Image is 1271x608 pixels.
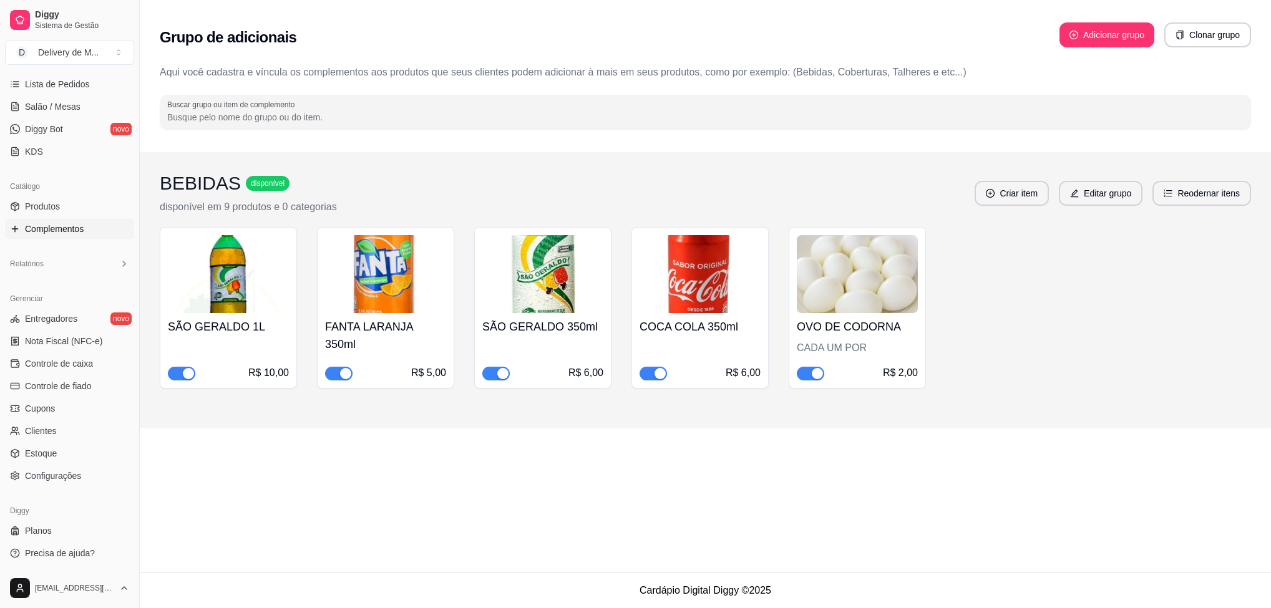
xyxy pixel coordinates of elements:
button: [EMAIL_ADDRESS][DOMAIN_NAME] [5,573,134,603]
button: ordered-listReodernar itens [1152,181,1251,206]
span: Configurações [25,470,81,482]
a: DiggySistema de Gestão [5,5,134,35]
span: plus-circle [1069,31,1078,39]
a: Salão / Mesas [5,97,134,117]
a: Produtos [5,196,134,216]
div: R$ 6,00 [568,365,603,380]
span: [EMAIL_ADDRESS][DOMAIN_NAME] [35,583,114,593]
span: plus-circle [986,189,995,198]
span: Clientes [25,425,57,437]
a: Diggy Botnovo [5,119,134,139]
h4: FANTA LARANJA 350ml [325,318,446,353]
h2: Grupo de adicionais [160,27,296,47]
span: Entregadores [25,312,77,325]
span: copy [1176,31,1184,39]
span: Cupons [25,402,55,415]
span: Produtos [25,200,60,213]
a: Estoque [5,443,134,463]
a: Nota Fiscal (NFC-e) [5,331,134,351]
span: Diggy Bot [25,123,63,135]
span: Nota Fiscal (NFC-e) [25,335,102,347]
a: Complementos [5,219,134,239]
a: Precisa de ajuda? [5,543,134,563]
div: R$ 10,00 [248,365,289,380]
span: D [16,46,28,59]
h4: COCA COLA 350ml [640,318,761,335]
h4: OVO DE CODORNA [797,318,918,335]
a: Configurações [5,466,134,486]
button: editEditar grupo [1059,181,1142,206]
div: R$ 6,00 [726,365,761,380]
img: product-image [325,235,446,313]
span: Sistema de Gestão [35,21,129,31]
span: Controle de caixa [25,357,93,370]
div: CADA UM POR [797,340,918,355]
div: Gerenciar [5,289,134,309]
img: product-image [482,235,603,313]
span: Complementos [25,223,84,235]
span: Planos [25,524,52,537]
button: plus-circleCriar item [975,181,1049,206]
span: Controle de fiado [25,380,92,392]
img: product-image [640,235,761,313]
span: ordered-list [1164,189,1172,198]
button: plus-circleAdicionar grupo [1059,22,1154,47]
div: R$ 5,00 [411,365,446,380]
a: KDS [5,142,134,162]
p: Aqui você cadastra e víncula os complementos aos produtos que seus clientes podem adicionar à mai... [160,65,1251,80]
h3: BEBIDAS [160,172,241,195]
span: Estoque [25,447,57,460]
a: Cupons [5,398,134,418]
span: disponível [248,178,287,188]
span: Precisa de ajuda? [25,547,95,559]
span: Salão / Mesas [25,100,80,113]
a: Lista de Pedidos [5,74,134,94]
span: Relatórios [10,259,44,269]
h4: SÃO GERALDO 1L [168,318,289,335]
div: Diggy [5,501,134,521]
h4: SÃO GERALDO 350ml [482,318,603,335]
span: Diggy [35,9,129,21]
div: R$ 2,00 [883,365,918,380]
label: Buscar grupo ou item de complemento [167,99,299,110]
img: product-image [168,235,289,313]
span: edit [1070,189,1079,198]
span: Lista de Pedidos [25,78,90,90]
img: product-image [797,235,918,313]
a: Planos [5,521,134,541]
div: Delivery de M ... [38,46,99,59]
button: Select a team [5,40,134,65]
p: disponível em 9 produtos e 0 categorias [160,200,337,215]
div: Catálogo [5,176,134,196]
a: Entregadoresnovo [5,309,134,329]
a: Controle de fiado [5,376,134,396]
footer: Cardápio Digital Diggy © 2025 [140,572,1271,608]
a: Clientes [5,421,134,441]
span: KDS [25,145,43,158]
button: copyClonar grupo [1164,22,1251,47]
input: Buscar grupo ou item de complemento [167,111,1244,123]
a: Controle de caixa [5,354,134,374]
